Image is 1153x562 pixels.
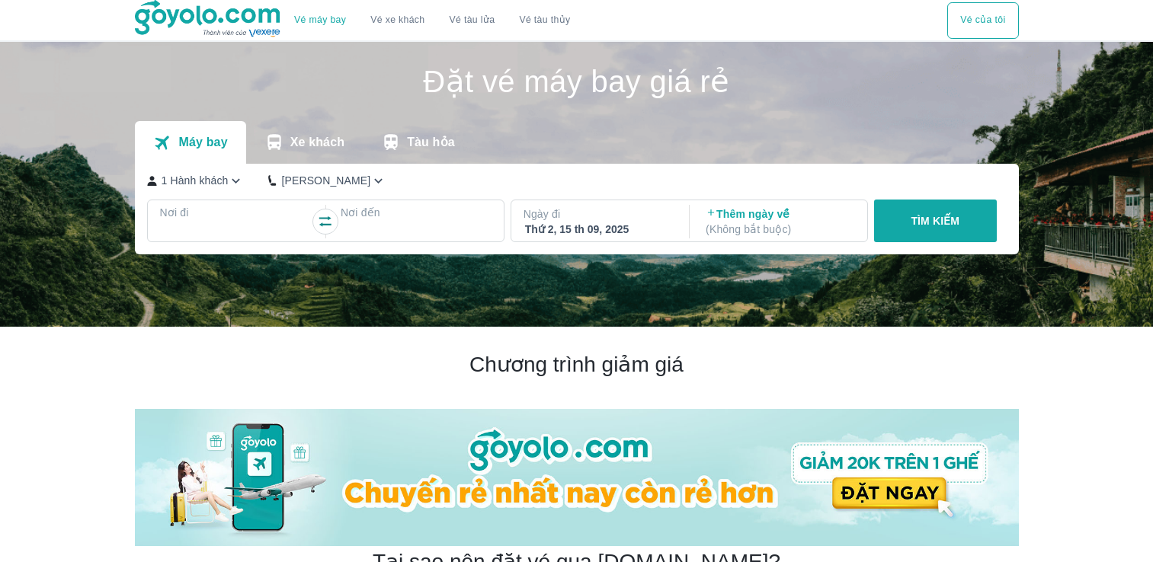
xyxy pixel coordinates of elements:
[178,135,227,150] p: Máy bay
[437,2,508,39] a: Vé tàu lửa
[147,173,245,189] button: 1 Hành khách
[407,135,455,150] p: Tàu hỏa
[135,121,473,164] div: transportation tabs
[911,213,959,228] p: TÌM KIẾM
[162,173,229,188] p: 1 Hành khách
[135,409,1019,546] img: banner-home
[282,2,582,39] div: choose transportation mode
[947,2,1018,39] button: Vé của tôi
[706,222,854,237] p: ( Không bắt buộc )
[524,206,674,222] p: Ngày đi
[281,173,370,188] p: [PERSON_NAME]
[268,173,386,189] button: [PERSON_NAME]
[294,14,346,26] a: Vé máy bay
[341,205,492,220] p: Nơi đến
[370,14,424,26] a: Vé xe khách
[706,206,854,237] p: Thêm ngày về
[525,222,673,237] div: Thứ 2, 15 th 09, 2025
[874,200,997,242] button: TÌM KIẾM
[507,2,582,39] button: Vé tàu thủy
[160,205,311,220] p: Nơi đi
[135,351,1019,378] h2: Chương trình giảm giá
[290,135,344,150] p: Xe khách
[947,2,1018,39] div: choose transportation mode
[135,66,1019,97] h1: Đặt vé máy bay giá rẻ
